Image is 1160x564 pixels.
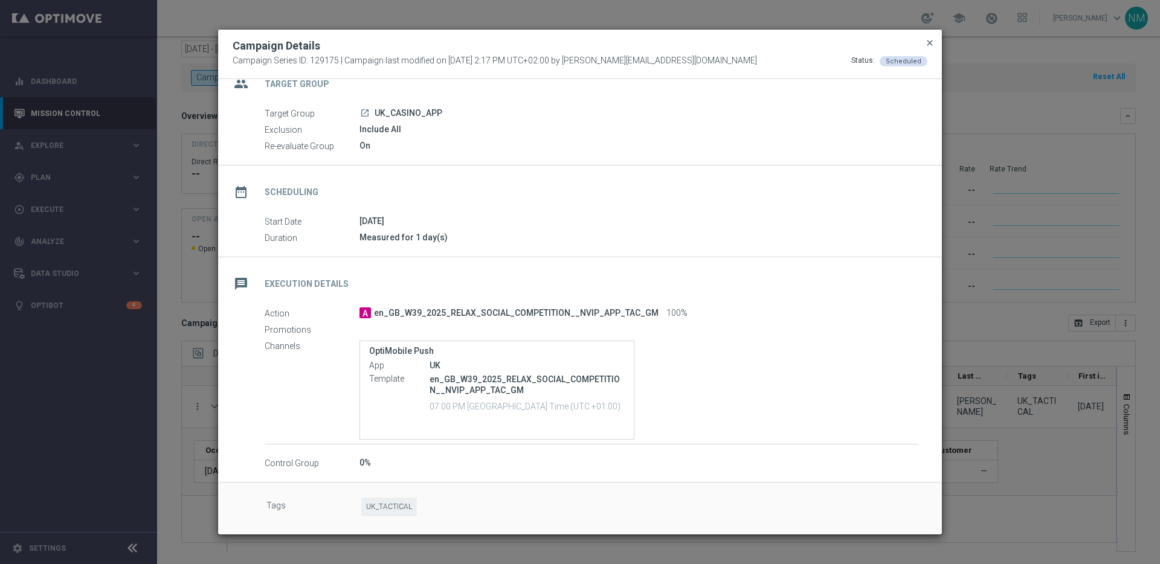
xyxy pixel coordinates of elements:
[369,374,430,385] label: Template
[265,324,359,335] label: Promotions
[265,278,349,290] h2: Execution Details
[230,73,252,95] i: group
[265,124,359,135] label: Exclusion
[666,308,688,319] span: 100%
[359,139,918,152] div: On
[265,141,359,152] label: Re-evaluate Group
[430,400,625,412] p: 07:00 PM [GEOGRAPHIC_DATA] Time (UTC +01:00)
[359,215,918,227] div: [DATE]
[230,273,252,295] i: message
[851,56,875,66] div: Status:
[361,498,417,516] span: UK_TACTICAL
[359,457,918,469] div: 0%
[374,308,659,319] span: en_GB_W39_2025_RELAX_SOCIAL_COMPETITION__NVIP_APP_TAC_GM
[230,181,252,203] i: date_range
[360,108,370,118] i: launch
[359,123,918,135] div: Include All
[265,308,359,319] label: Action
[359,108,370,119] a: launch
[430,374,625,396] p: en_GB_W39_2025_RELAX_SOCIAL_COMPETITION__NVIP_APP_TAC_GM
[359,307,371,318] span: A
[265,79,329,90] h2: Target Group
[265,216,359,227] label: Start Date
[430,359,625,371] div: UK
[375,108,442,119] span: UK_CASINO_APP
[265,458,359,469] label: Control Group
[266,498,361,516] label: Tags
[359,231,918,243] div: Measured for 1 day(s)
[369,361,430,371] label: App
[265,232,359,243] label: Duration
[233,39,320,53] h2: Campaign Details
[265,108,359,119] label: Target Group
[233,56,757,66] span: Campaign Series ID: 129175 | Campaign last modified on [DATE] 2:17 PM UTC+02:00 by [PERSON_NAME][...
[369,346,625,356] label: OptiMobile Push
[265,341,359,351] label: Channels
[265,187,318,198] h2: Scheduling
[880,56,927,65] colored-tag: Scheduled
[886,57,921,65] span: Scheduled
[925,38,935,48] span: close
